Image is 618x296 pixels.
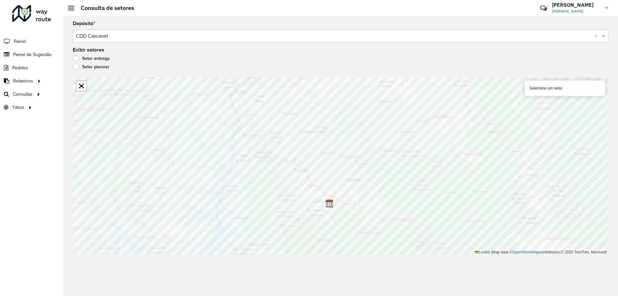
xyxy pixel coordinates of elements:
[475,250,490,254] a: Leaflet
[73,20,95,27] label: Depósito
[73,55,110,62] label: Setor entrega
[537,1,550,15] a: Contato Rápido
[74,5,134,12] h2: Consulta de setores
[13,78,33,84] span: Relatórios
[13,91,33,98] span: Consultas
[77,81,86,91] a: Abrir mapa em tela cheia
[512,250,540,254] a: OpenStreetMap
[13,51,51,58] span: Painel de Sugestão
[525,81,605,96] div: Selecione um setor
[552,2,600,8] h3: [PERSON_NAME]
[491,250,492,254] span: |
[552,8,600,14] span: [PERSON_NAME]
[595,32,600,40] span: Clear all
[73,46,104,54] label: Exibir setores
[12,64,28,71] span: Pedidos
[473,250,608,255] div: Map data © contributors,© 2025 TomTom, Microsoft
[73,63,109,70] label: Setor planner
[14,38,26,45] span: Painel
[12,104,24,111] span: Tático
